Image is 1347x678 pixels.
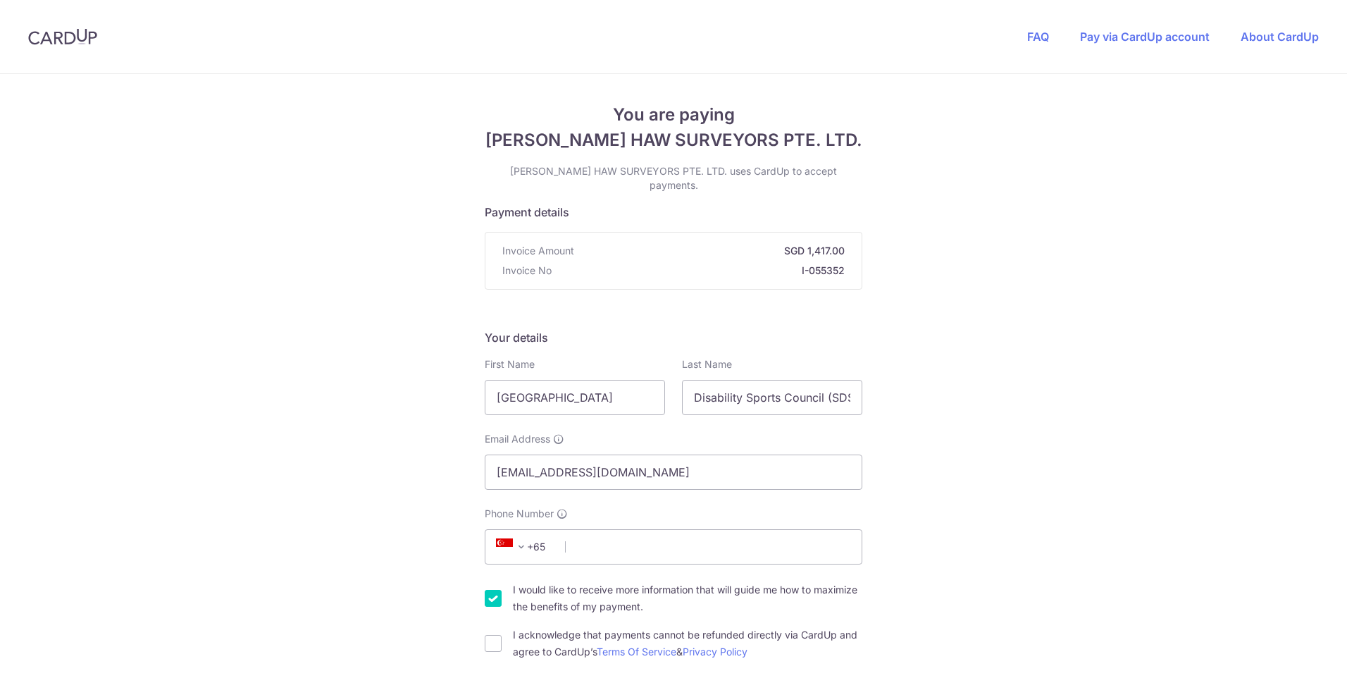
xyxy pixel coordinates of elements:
[597,646,676,658] a: Terms Of Service
[485,380,665,415] input: First name
[682,380,862,415] input: Last name
[485,102,862,128] span: You are paying
[485,204,862,221] h5: Payment details
[1241,30,1319,44] a: About CardUp
[580,244,845,258] strong: SGD 1,417.00
[513,627,862,660] label: I acknowledge that payments cannot be refunded directly via CardUp and agree to CardUp’s &
[485,164,862,192] p: [PERSON_NAME] HAW SURVEYORS PTE. LTD. uses CardUp to accept payments.
[28,28,97,45] img: CardUp
[502,244,574,258] span: Invoice Amount
[485,507,554,521] span: Phone Number
[682,357,732,371] label: Last Name
[496,538,530,555] span: +65
[492,538,555,555] span: +65
[485,329,862,346] h5: Your details
[485,128,862,153] span: [PERSON_NAME] HAW SURVEYORS PTE. LTD.
[1027,30,1049,44] a: FAQ
[683,646,747,658] a: Privacy Policy
[557,264,845,278] strong: I-055352
[485,455,862,490] input: Email address
[485,357,535,371] label: First Name
[502,264,552,278] span: Invoice No
[513,581,862,615] label: I would like to receive more information that will guide me how to maximize the benefits of my pa...
[1080,30,1210,44] a: Pay via CardUp account
[485,432,550,446] span: Email Address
